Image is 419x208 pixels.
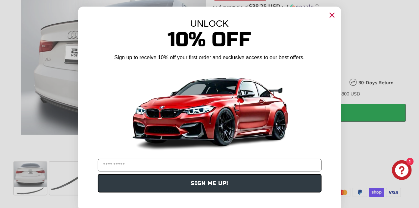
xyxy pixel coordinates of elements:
[390,160,414,182] inbox-online-store-chat: Shopify online store chat
[98,159,322,171] input: YOUR EMAIL
[190,18,229,29] span: UNLOCK
[168,28,251,52] span: 10% Off
[327,10,337,20] button: Close dialog
[127,64,292,156] img: Banner showing BMW 4 Series Body kit
[98,174,322,193] button: SIGN ME UP!
[114,55,304,60] span: Sign up to receive 10% off your first order and exclusive access to our best offers.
